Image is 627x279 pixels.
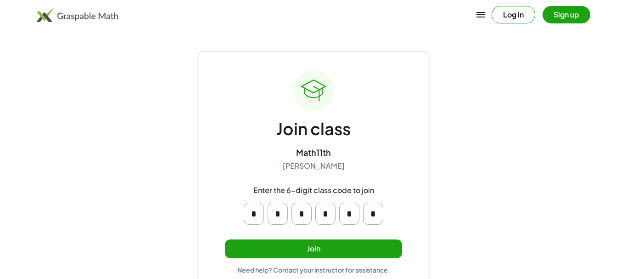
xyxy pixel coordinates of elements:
input: Please enter OTP character 6 [363,203,383,225]
input: Please enter OTP character 5 [339,203,359,225]
button: Join [225,239,402,258]
div: Enter the 6-digit class code to join [253,186,374,195]
iframe: Diálogo de Acceder con Google [438,9,618,148]
div: Need help? Contact your instructor for assistance. [237,266,390,274]
div: [PERSON_NAME] [283,161,345,171]
button: Sign up [543,6,590,23]
div: Math11th [296,147,331,158]
input: Please enter OTP character 1 [244,203,264,225]
button: Log in [492,6,535,23]
div: Join class [276,118,351,140]
input: Please enter OTP character 3 [291,203,312,225]
input: Please enter OTP character 2 [268,203,288,225]
input: Please enter OTP character 4 [315,203,336,225]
